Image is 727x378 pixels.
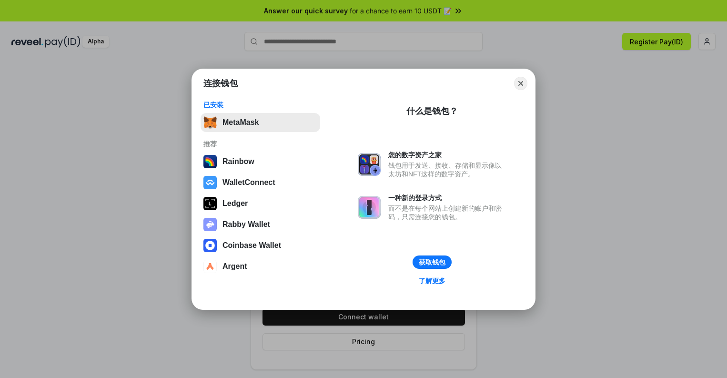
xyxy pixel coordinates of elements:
div: Argent [222,262,247,271]
img: svg+xml,%3Csvg%20xmlns%3D%22http%3A%2F%2Fwww.w3.org%2F2000%2Fsvg%22%20fill%3D%22none%22%20viewBox... [203,218,217,231]
button: Close [514,77,527,90]
div: 已安装 [203,101,317,109]
button: Argent [201,257,320,276]
img: svg+xml,%3Csvg%20fill%3D%22none%22%20height%3D%2233%22%20viewBox%3D%220%200%2035%2033%22%20width%... [203,116,217,129]
button: Rabby Wallet [201,215,320,234]
div: Ledger [222,199,248,208]
div: MetaMask [222,118,259,127]
img: svg+xml,%3Csvg%20xmlns%3D%22http%3A%2F%2Fwww.w3.org%2F2000%2Fsvg%22%20fill%3D%22none%22%20viewBox... [358,153,381,176]
img: svg+xml,%3Csvg%20xmlns%3D%22http%3A%2F%2Fwww.w3.org%2F2000%2Fsvg%22%20fill%3D%22none%22%20viewBox... [358,196,381,219]
a: 了解更多 [413,275,451,287]
div: 而不是在每个网站上创建新的账户和密码，只需连接您的钱包。 [388,204,506,221]
div: 推荐 [203,140,317,148]
div: Coinbase Wallet [222,241,281,250]
button: WalletConnect [201,173,320,192]
div: WalletConnect [222,178,275,187]
img: svg+xml,%3Csvg%20width%3D%22120%22%20height%3D%22120%22%20viewBox%3D%220%200%20120%20120%22%20fil... [203,155,217,168]
div: 您的数字资产之家 [388,151,506,159]
div: Rainbow [222,157,254,166]
button: MetaMask [201,113,320,132]
button: 获取钱包 [413,255,452,269]
img: svg+xml,%3Csvg%20width%3D%2228%22%20height%3D%2228%22%20viewBox%3D%220%200%2028%2028%22%20fill%3D... [203,176,217,189]
img: svg+xml,%3Csvg%20width%3D%2228%22%20height%3D%2228%22%20viewBox%3D%220%200%2028%2028%22%20fill%3D... [203,239,217,252]
div: 获取钱包 [419,258,445,266]
img: svg+xml,%3Csvg%20width%3D%2228%22%20height%3D%2228%22%20viewBox%3D%220%200%2028%2028%22%20fill%3D... [203,260,217,273]
button: Rainbow [201,152,320,171]
img: svg+xml,%3Csvg%20xmlns%3D%22http%3A%2F%2Fwww.w3.org%2F2000%2Fsvg%22%20width%3D%2228%22%20height%3... [203,197,217,210]
div: 了解更多 [419,276,445,285]
div: 钱包用于发送、接收、存储和显示像以太坊和NFT这样的数字资产。 [388,161,506,178]
button: Ledger [201,194,320,213]
h1: 连接钱包 [203,78,238,89]
button: Coinbase Wallet [201,236,320,255]
div: Rabby Wallet [222,220,270,229]
div: 一种新的登录方式 [388,194,506,202]
div: 什么是钱包？ [406,105,458,117]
